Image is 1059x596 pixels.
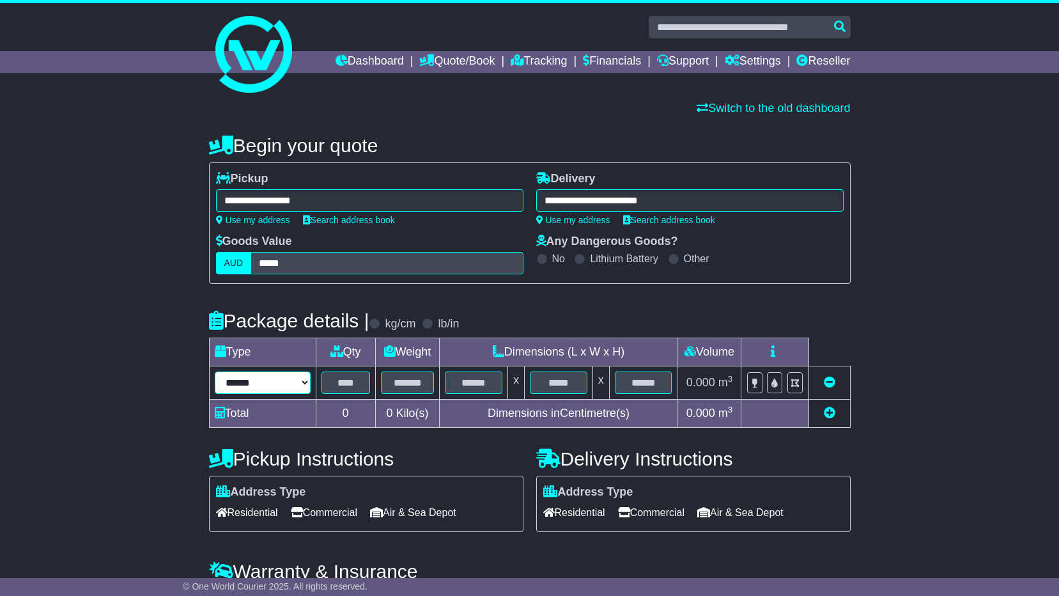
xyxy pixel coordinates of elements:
label: Address Type [216,485,306,499]
span: Residential [543,503,605,522]
label: Any Dangerous Goods? [536,235,678,249]
td: Dimensions (L x W x H) [440,338,677,366]
a: Search address book [623,215,715,225]
td: x [508,366,525,400]
sup: 3 [728,374,733,384]
label: Delivery [536,172,596,186]
a: Add new item [824,407,835,420]
a: Use my address [216,215,290,225]
td: 0 [316,400,375,428]
a: Tracking [511,51,567,73]
a: Reseller [796,51,850,73]
span: 0.000 [686,376,715,389]
label: kg/cm [385,317,415,331]
span: Air & Sea Depot [370,503,456,522]
h4: Pickup Instructions [209,448,523,469]
span: © One World Courier 2025. All rights reserved. [183,581,367,592]
h4: Delivery Instructions [536,448,851,469]
label: Lithium Battery [590,253,658,265]
span: Residential [216,503,278,522]
label: Pickup [216,172,268,186]
a: Settings [725,51,781,73]
label: lb/in [438,317,459,331]
td: x [592,366,609,400]
span: 0.000 [686,407,715,420]
a: Search address book [303,215,395,225]
td: Volume [677,338,741,366]
span: Commercial [618,503,684,522]
a: Dashboard [336,51,404,73]
td: Kilo(s) [375,400,440,428]
a: Support [657,51,709,73]
label: No [552,253,565,265]
label: Address Type [543,485,633,499]
span: Commercial [291,503,357,522]
td: Dimensions in Centimetre(s) [440,400,677,428]
a: Remove this item [824,376,835,389]
span: m [718,407,733,420]
label: AUD [216,252,252,274]
a: Quote/Book [419,51,495,73]
span: 0 [386,407,392,420]
td: Type [209,338,316,366]
a: Switch to the old dashboard [697,102,850,114]
a: Financials [583,51,641,73]
span: Air & Sea Depot [697,503,784,522]
td: Total [209,400,316,428]
label: Goods Value [216,235,292,249]
sup: 3 [728,405,733,414]
td: Weight [375,338,440,366]
td: Qty [316,338,375,366]
h4: Begin your quote [209,135,851,156]
h4: Package details | [209,310,369,331]
label: Other [684,253,709,265]
span: m [718,376,733,389]
h4: Warranty & Insurance [209,561,851,582]
a: Use my address [536,215,610,225]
